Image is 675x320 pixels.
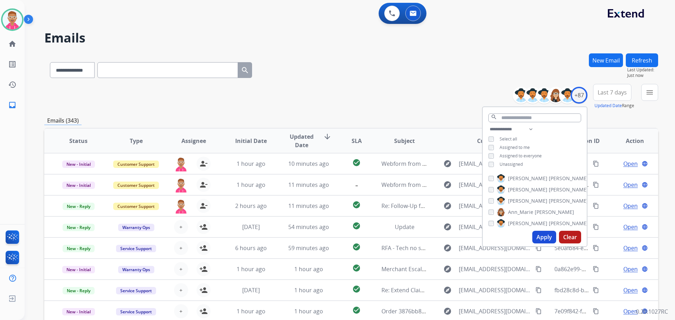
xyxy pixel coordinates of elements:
span: Ann_Marie [508,209,533,216]
mat-icon: content_copy [535,266,542,272]
span: + [179,265,182,273]
mat-icon: explore [443,223,452,231]
mat-icon: home [8,40,17,48]
mat-icon: person_remove [199,181,208,189]
mat-icon: check_circle [352,243,361,251]
button: + [174,241,188,255]
mat-icon: inbox [8,101,17,109]
span: RFA - Tech no show updated | Order# 8b891e66-c444-44a1-ac0a-7ea89e [381,244,572,252]
mat-icon: person_add [199,286,208,294]
span: Webform from [EMAIL_ADDRESS][DOMAIN_NAME] on [DATE] [381,181,541,189]
span: Open [623,202,638,210]
span: [PERSON_NAME] [549,186,588,193]
span: Range [594,103,634,109]
span: 1 hour ago [237,307,265,315]
span: New - Initial [62,308,95,315]
span: Open [623,286,638,294]
span: Updated Date [286,132,318,149]
span: Customer Support [113,182,159,189]
mat-icon: check_circle [352,201,361,209]
span: 59 minutes ago [288,244,329,252]
span: New - Reply [63,224,95,231]
span: Open [623,265,638,273]
span: 11 minutes ago [288,181,329,189]
mat-icon: content_copy [535,308,542,314]
span: Order 3876bb80-cb1d-4fea-ad23-92dae276abab [381,307,508,315]
div: +87 [571,87,587,104]
mat-icon: person_add [199,223,208,231]
span: 1 hour ago [237,265,265,273]
span: New - Initial [62,161,95,168]
img: agent-avatar [174,199,188,214]
span: 2 hours ago [235,202,267,210]
span: Assigned to me [500,144,530,150]
span: 1 hour ago [294,286,323,294]
mat-icon: explore [443,286,452,294]
span: Open [623,159,638,168]
span: [EMAIL_ADDRESS][DOMAIN_NAME] [459,202,531,210]
th: Action [600,129,658,153]
span: Service Support [116,287,156,294]
span: New - Reply [63,245,95,252]
span: [EMAIL_ADDRESS][DOMAIN_NAME] [459,307,531,315]
span: 0a862e99-25f8-461e-9640-69ef3859d55e [554,265,660,273]
span: 7e09f842-f69f-4844-8653-39511a4fd017 [554,307,657,315]
button: + [174,220,188,234]
mat-icon: language [642,245,648,251]
mat-icon: search [241,66,249,74]
span: Last Updated: [627,67,658,73]
mat-icon: content_copy [593,287,599,293]
span: + [179,286,182,294]
span: [EMAIL_ADDRESS][DOMAIN_NAME] [459,244,531,252]
span: 1 hour ago [237,181,265,189]
mat-icon: content_copy [593,245,599,251]
mat-icon: person_add [199,265,208,273]
span: Customer Support [113,161,159,168]
span: 1 hour ago [294,307,323,315]
span: New - Reply [63,203,95,210]
span: Last 7 days [598,91,627,94]
mat-icon: check_circle [352,285,361,293]
span: [PERSON_NAME] [508,220,547,227]
span: + [179,307,182,315]
button: + [174,304,188,318]
mat-icon: language [642,203,648,209]
span: Re: Follow-Up for Servicer [381,202,449,210]
span: [PERSON_NAME] [549,197,588,204]
span: Merchant Escalation Notification for Request 659948 [381,265,521,273]
span: Customer [477,137,504,145]
mat-icon: person_add [199,307,208,315]
span: + [179,223,182,231]
mat-icon: content_copy [593,161,599,167]
span: New - Initial [62,266,95,273]
span: Service Support [116,308,156,315]
mat-icon: content_copy [593,224,599,230]
mat-icon: language [642,287,648,293]
span: [EMAIL_ADDRESS][DOMAIN_NAME] [459,181,531,189]
button: + [174,283,188,297]
span: [PERSON_NAME] [508,175,547,182]
h2: Emails [44,31,658,45]
span: [PERSON_NAME] [549,175,588,182]
mat-icon: content_copy [593,203,599,209]
mat-icon: person_remove [199,202,208,210]
span: Service Support [116,245,156,252]
span: 54 minutes ago [288,223,329,231]
mat-icon: check_circle [352,264,361,272]
span: 5e0afb84-ec6b-4c3c-8d69-99e2ea00b97e [554,244,662,252]
button: Last 7 days [593,84,631,101]
span: [PERSON_NAME] [549,220,588,227]
button: Updated Date [594,103,622,109]
button: Refresh [626,53,658,67]
mat-icon: menu [645,88,654,97]
mat-icon: explore [443,181,452,189]
span: Unassigned [500,161,523,167]
span: [EMAIL_ADDRESS][DOMAIN_NAME] [459,286,531,294]
mat-icon: - [352,179,361,188]
mat-icon: check_circle [352,306,361,314]
p: Emails (343) [44,116,82,125]
span: [EMAIL_ADDRESS][DOMAIN_NAME] [459,265,531,273]
span: [DATE] [242,223,260,231]
span: Select all [500,136,517,142]
p: 0.20.1027RC [636,307,668,316]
